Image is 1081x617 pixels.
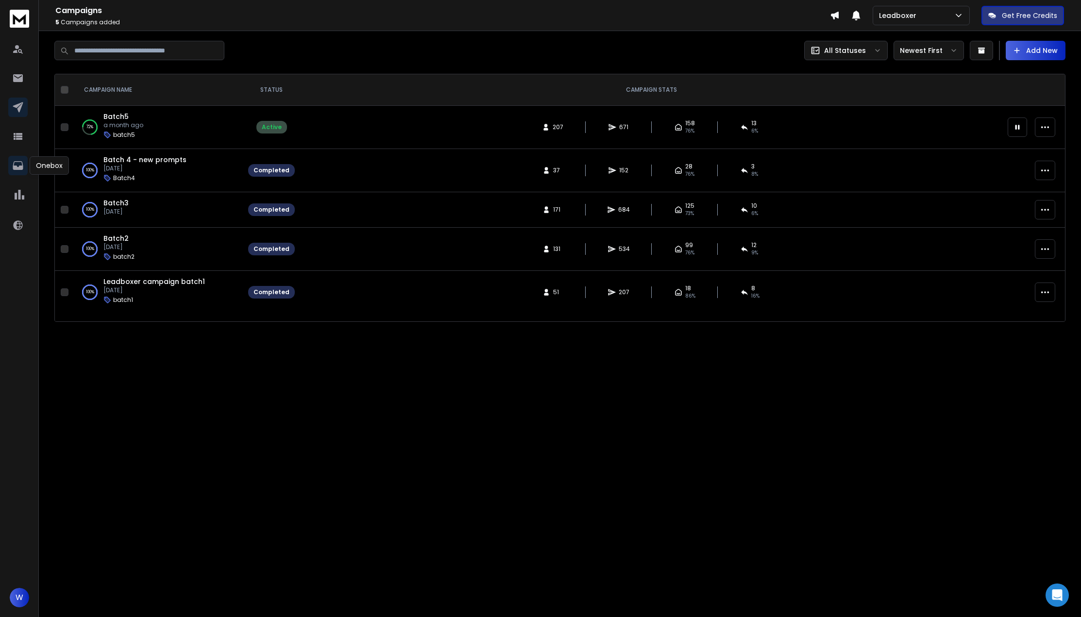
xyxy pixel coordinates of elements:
div: Completed [253,206,289,214]
span: 207 [553,123,563,131]
span: 28 [685,163,693,170]
td: 100%Leadboxer campaign batch1[DATE]batch1 [72,271,242,314]
span: 18 [685,284,691,292]
a: Leadboxer campaign batch1 [103,277,205,286]
span: 534 [619,245,630,253]
span: 131 [553,245,563,253]
p: 72 % [86,122,93,132]
p: [DATE] [103,208,129,216]
p: 100 % [86,205,94,215]
p: Get Free Credits [1002,11,1057,20]
span: 76 % [685,249,694,257]
span: 51 [553,288,563,296]
span: 13 [751,119,757,127]
span: 171 [553,206,563,214]
p: Campaigns added [55,18,830,26]
span: 158 [685,119,695,127]
span: 152 [619,167,629,174]
p: 100 % [86,244,94,254]
span: 8 % [751,170,758,178]
p: All Statuses [824,46,866,55]
span: 73 % [685,210,694,217]
a: Batch3 [103,198,129,208]
td: 72%Batch5a month agobatch5 [72,106,242,149]
th: STATUS [242,74,301,106]
span: 12 [751,241,757,249]
div: Active [262,123,282,131]
td: 100%Batch2[DATE]batch2 [72,228,242,271]
a: Batch5 [103,112,129,121]
span: 99 [685,241,693,249]
p: batch5 [113,131,135,139]
td: 100%Batch3[DATE] [72,192,242,228]
span: 16 % [751,292,760,300]
div: Completed [253,167,289,174]
p: [DATE] [103,243,135,251]
span: 8 [751,284,755,292]
div: Onebox [30,156,69,175]
button: Newest First [894,41,964,60]
span: 684 [618,206,630,214]
div: Completed [253,245,289,253]
h1: Campaigns [55,5,830,17]
span: 125 [685,202,694,210]
a: Batch2 [103,233,129,243]
p: 100 % [86,287,94,297]
span: 37 [553,167,563,174]
button: W [10,588,29,607]
p: batch2 [113,253,135,261]
p: Batch4 [113,174,135,182]
th: CAMPAIGN NAME [72,74,242,106]
span: 10 [751,202,757,210]
span: 3 [751,163,755,170]
span: 86 % [685,292,695,300]
span: 6 % [751,127,758,135]
p: a month ago [103,121,143,129]
div: Open Intercom Messenger [1046,584,1069,607]
p: batch1 [113,296,133,304]
p: [DATE] [103,286,205,294]
div: Completed [253,288,289,296]
button: Add New [1006,41,1065,60]
th: CAMPAIGN STATS [301,74,1002,106]
span: 207 [619,288,629,296]
img: logo [10,10,29,28]
p: Leadboxer [879,11,920,20]
a: Batch 4 - new prompts [103,155,186,165]
p: 100 % [86,166,94,175]
td: 100%Batch 4 - new prompts[DATE]Batch4 [72,149,242,192]
span: 76 % [685,127,694,135]
span: 6 % [751,210,758,217]
span: 5 [55,18,59,26]
p: [DATE] [103,165,186,172]
span: 76 % [685,170,694,178]
button: Get Free Credits [981,6,1064,25]
span: 9 % [751,249,758,257]
span: 671 [619,123,629,131]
